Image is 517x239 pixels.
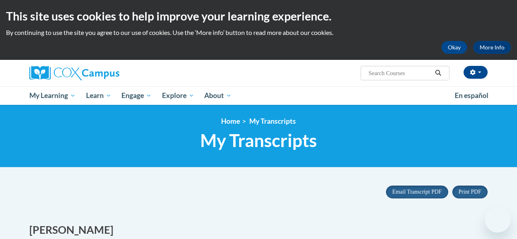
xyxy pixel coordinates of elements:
img: Cox Campus [29,66,119,80]
h2: [PERSON_NAME] [29,223,252,237]
span: Engage [121,91,152,100]
span: Email Transcript PDF [392,189,442,195]
div: Main menu [23,86,494,105]
a: About [199,86,237,105]
p: By continuing to use the site you agree to our use of cookies. Use the ‘More info’ button to read... [6,28,511,37]
iframe: Button to launch messaging window [485,207,511,233]
span: My Transcripts [249,117,296,125]
a: More Info [473,41,511,54]
button: Account Settings [464,66,488,79]
span: My Learning [29,91,76,100]
button: Okay [441,41,467,54]
a: My Learning [24,86,81,105]
h2: This site uses cookies to help improve your learning experience. [6,8,511,24]
button: Search [432,68,444,78]
input: Search Courses [368,68,432,78]
span: Explore [162,91,194,100]
a: Home [221,117,240,125]
a: Learn [81,86,117,105]
button: Email Transcript PDF [386,186,448,198]
span: About [204,91,232,100]
span: En español [455,91,488,100]
a: Engage [116,86,157,105]
a: En español [449,87,494,104]
span: My Transcripts [200,130,317,151]
span: Learn [86,91,111,100]
span: Print PDF [459,189,481,195]
button: Print PDF [452,186,488,198]
a: Cox Campus [29,66,174,80]
a: Explore [157,86,199,105]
